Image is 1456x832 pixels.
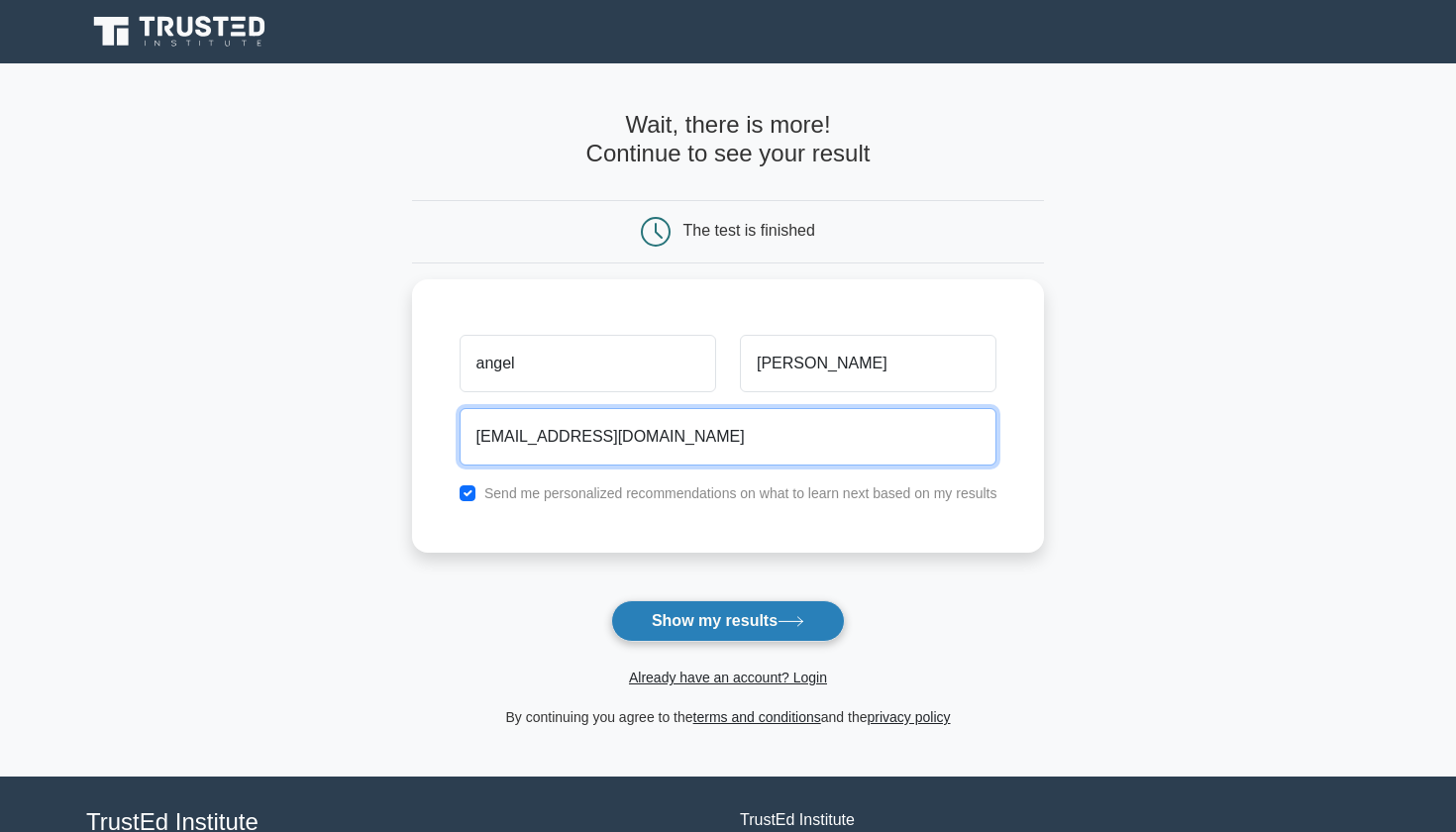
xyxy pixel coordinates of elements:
div: By continuing you agree to the and the [400,705,1057,729]
a: Already have an account? Login [629,670,827,685]
a: privacy policy [868,709,951,725]
label: Send me personalized recommendations on what to learn next based on my results [484,485,997,501]
input: First name [460,335,716,392]
input: Email [460,408,997,466]
input: Last name [740,335,996,392]
a: terms and conditions [693,709,821,725]
div: The test is finished [683,222,815,239]
button: Show my results [611,600,845,642]
h4: Wait, there is more! Continue to see your result [412,111,1045,168]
